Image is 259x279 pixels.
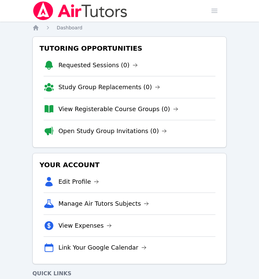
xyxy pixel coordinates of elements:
img: Air Tutors [32,1,128,20]
h3: Tutoring Opportunities [38,42,221,54]
a: View Expenses [58,221,112,230]
a: Manage Air Tutors Subjects [58,199,149,208]
h3: Your Account [38,159,221,171]
a: Dashboard [57,24,82,31]
span: Dashboard [57,25,82,30]
nav: Breadcrumb [32,24,227,31]
a: View Registerable Course Groups (0) [58,104,178,114]
a: Edit Profile [58,177,99,186]
a: Link Your Google Calendar [58,243,147,252]
a: Study Group Replacements (0) [58,82,160,92]
h4: Quick Links [32,270,227,278]
a: Requested Sessions (0) [58,60,138,70]
a: Open Study Group Invitations (0) [58,126,167,136]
